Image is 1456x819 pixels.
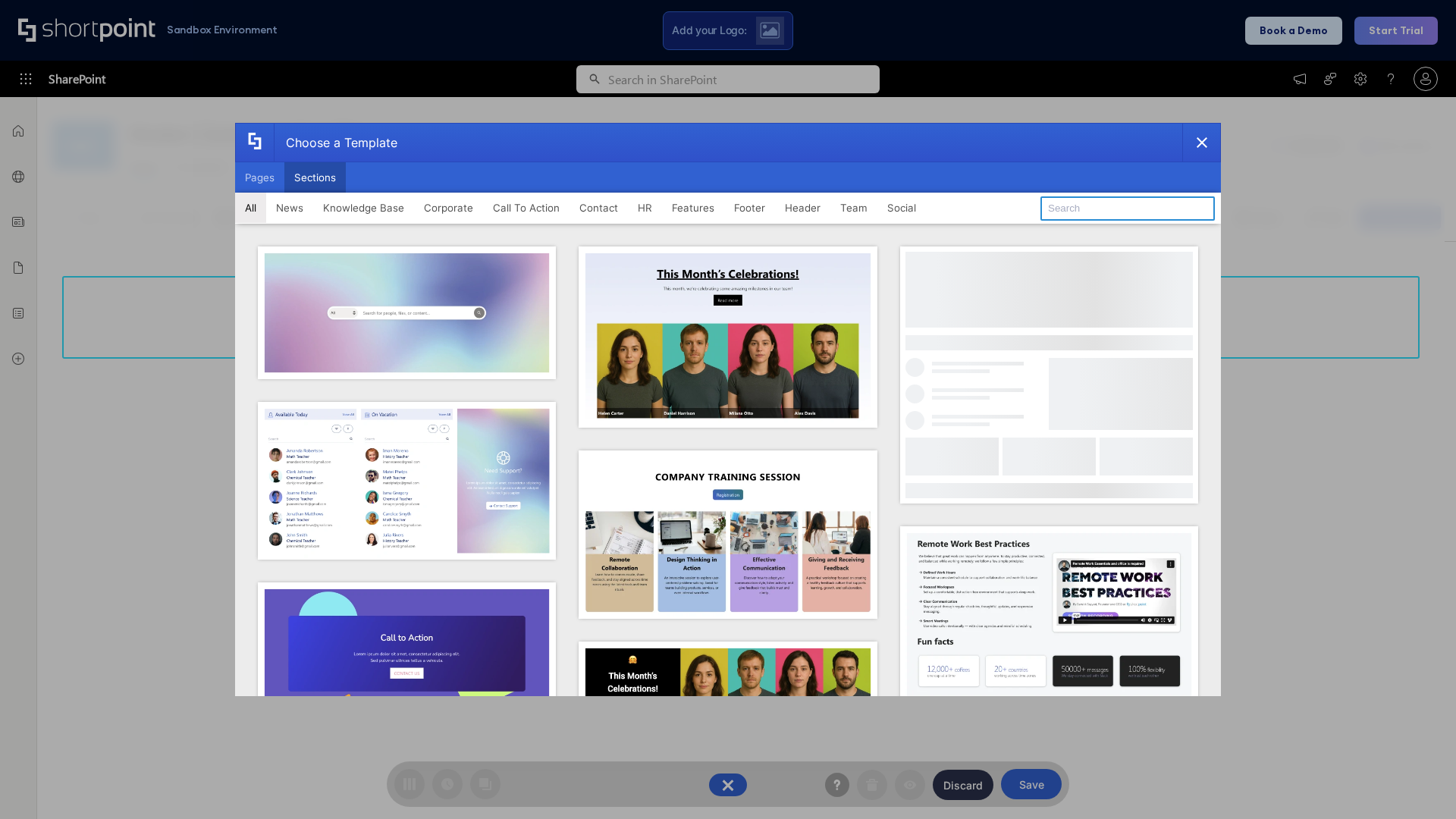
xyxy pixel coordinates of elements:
[775,193,830,223] button: Header
[414,193,483,223] button: Corporate
[662,193,724,223] button: Features
[628,193,662,223] button: HR
[235,193,266,223] button: All
[724,193,775,223] button: Footer
[235,123,1221,696] div: template selector
[570,193,628,223] button: Contact
[274,124,397,162] div: Choose a Template
[483,193,570,223] button: Call To Action
[1380,746,1456,819] iframe: Chat Widget
[284,162,346,193] button: Sections
[313,193,414,223] button: Knowledge Base
[235,162,284,193] button: Pages
[830,193,877,223] button: Team
[877,193,926,223] button: Social
[266,193,313,223] button: News
[1040,196,1215,221] input: Search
